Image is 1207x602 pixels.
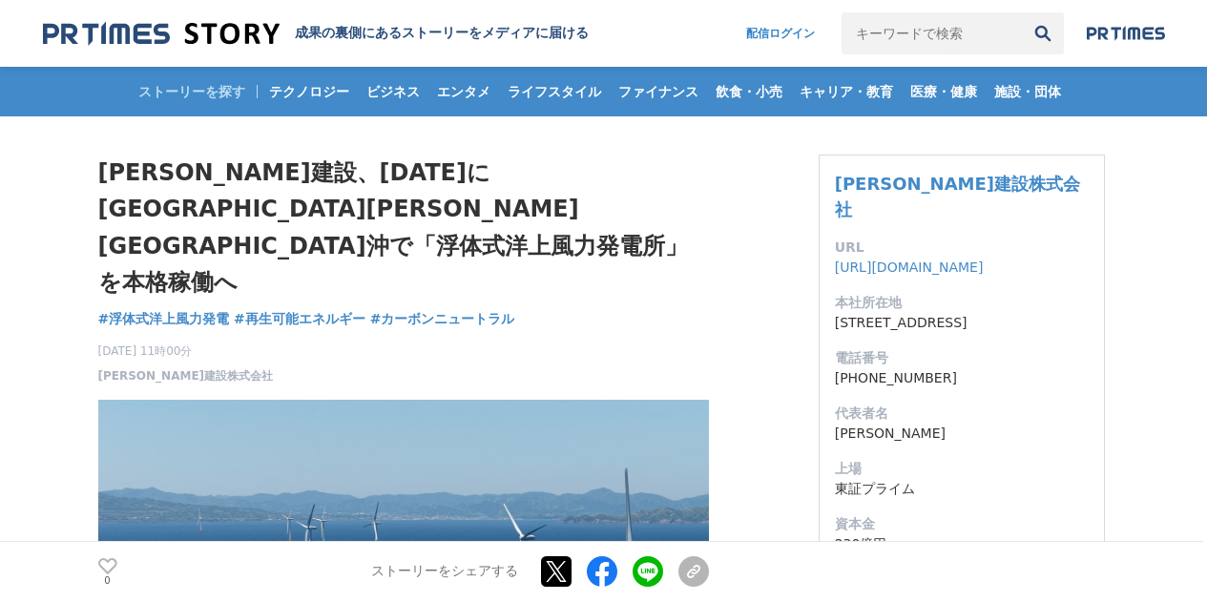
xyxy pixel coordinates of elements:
dt: 本社所在地 [835,293,1089,313]
span: キャリア・教育 [792,83,901,100]
a: 配信ログイン [727,12,834,54]
img: prtimes [1087,26,1165,41]
dt: URL [835,238,1089,258]
input: キーワードで検索 [842,12,1022,54]
span: ライフスタイル [500,83,609,100]
dd: [PHONE_NUMBER] [835,368,1089,388]
dd: [PERSON_NAME] [835,424,1089,444]
dt: 資本金 [835,514,1089,534]
a: キャリア・教育 [792,67,901,116]
a: #浮体式洋上風力発電 [98,309,230,329]
h2: 成果の裏側にあるストーリーをメディアに届ける [295,25,589,42]
span: [DATE] 11時00分 [98,343,274,360]
a: 施設・団体 [987,67,1069,116]
a: #カーボンニュートラル [370,309,515,329]
a: エンタメ [429,67,498,116]
dt: 上場 [835,459,1089,479]
a: [PERSON_NAME]建設株式会社 [835,174,1080,219]
span: ビジネス [359,83,427,100]
dt: 代表者名 [835,404,1089,424]
span: ファイナンス [611,83,706,100]
a: 医療・健康 [903,67,985,116]
a: ライフスタイル [500,67,609,116]
dd: 東証プライム [835,479,1089,499]
a: 飲食・小売 [708,67,790,116]
span: #カーボンニュートラル [370,310,515,327]
a: ファイナンス [611,67,706,116]
a: [URL][DOMAIN_NAME] [835,259,984,275]
button: 検索 [1022,12,1064,54]
span: テクノロジー [261,83,357,100]
span: #浮体式洋上風力発電 [98,310,230,327]
a: 成果の裏側にあるストーリーをメディアに届ける 成果の裏側にあるストーリーをメディアに届ける [43,21,589,47]
img: 成果の裏側にあるストーリーをメディアに届ける [43,21,280,47]
span: エンタメ [429,83,498,100]
dd: [STREET_ADDRESS] [835,313,1089,333]
span: 医療・健康 [903,83,985,100]
a: テクノロジー [261,67,357,116]
span: #再生可能エネルギー [234,310,365,327]
p: 0 [98,576,117,586]
a: [PERSON_NAME]建設株式会社 [98,367,274,384]
span: 飲食・小売 [708,83,790,100]
span: 施設・団体 [987,83,1069,100]
h1: [PERSON_NAME]建設、[DATE]に[GEOGRAPHIC_DATA][PERSON_NAME][GEOGRAPHIC_DATA]沖で「浮体式洋上風力発電所」を本格稼働へ [98,155,709,301]
a: #再生可能エネルギー [234,309,365,329]
dd: 230億円 [835,534,1089,554]
dt: 電話番号 [835,348,1089,368]
a: ビジネス [359,67,427,116]
p: ストーリーをシェアする [371,564,518,581]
